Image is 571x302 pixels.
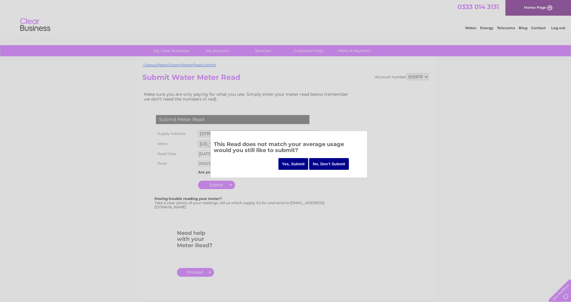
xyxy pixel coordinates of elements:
[551,26,565,30] a: Log out
[144,3,428,29] div: Clear Business is a trading name of Verastar Limited (registered in [GEOGRAPHIC_DATA] No. 3667643...
[531,26,546,30] a: Contact
[497,26,515,30] a: Telecoms
[480,26,493,30] a: Energy
[465,26,476,30] a: Water
[278,158,309,170] input: Yes, Submit
[214,140,364,157] h3: This Read does not match your average usage would you still like to submit?
[20,16,51,34] img: logo.png
[519,26,527,30] a: Blog
[458,3,499,11] a: 0333 014 3131
[309,158,349,170] input: No, Don't Submit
